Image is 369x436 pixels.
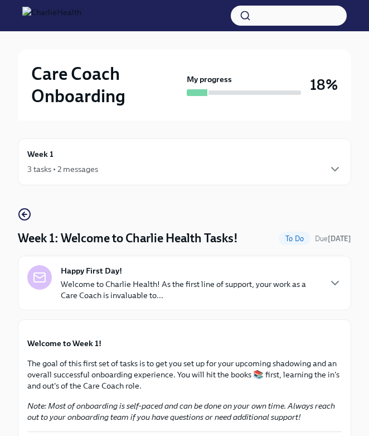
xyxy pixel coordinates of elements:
h3: 18% [310,75,338,95]
h4: Week 1: Welcome to Charlie Health Tasks! [18,230,238,247]
span: To Do [279,234,310,243]
span: August 25th, 2025 10:00 [315,233,351,244]
strong: [DATE] [328,234,351,243]
h2: Care Coach Onboarding [31,63,182,107]
img: CharlieHealth [22,7,81,25]
strong: Happy First Day! [61,265,122,276]
div: 3 tasks • 2 messages [27,164,98,175]
strong: My progress [187,74,232,85]
p: Welcome to Charlie Health! As the first line of support, your work as a Care Coach is invaluable ... [61,279,319,301]
p: The goal of this first set of tasks is to get you set up for your upcoming shadowing and an overa... [27,358,342,391]
em: Note: Most of onboarding is self-paced and can be done on your own time. Always reach out to your... [27,401,335,422]
h6: Week 1 [27,148,54,160]
strong: Welcome to Week 1! [27,338,101,348]
span: Due [315,234,351,243]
